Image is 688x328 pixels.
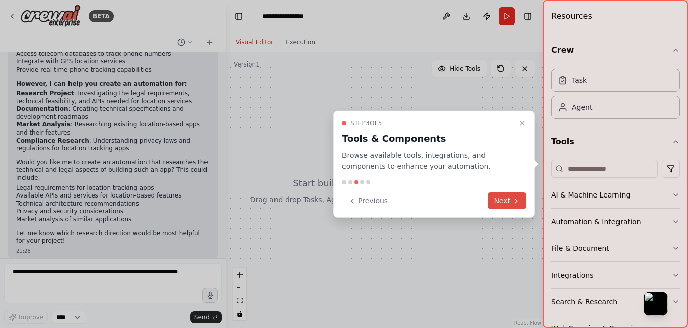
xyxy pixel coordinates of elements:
span: Step 3 of 5 [350,119,382,127]
button: Hide left sidebar [232,9,246,23]
h3: Tools & Components [342,131,514,145]
button: Next [488,192,526,209]
button: Previous [342,192,394,209]
button: Close walkthrough [516,117,528,129]
p: Browse available tools, integrations, and components to enhance your automation. [342,149,514,172]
